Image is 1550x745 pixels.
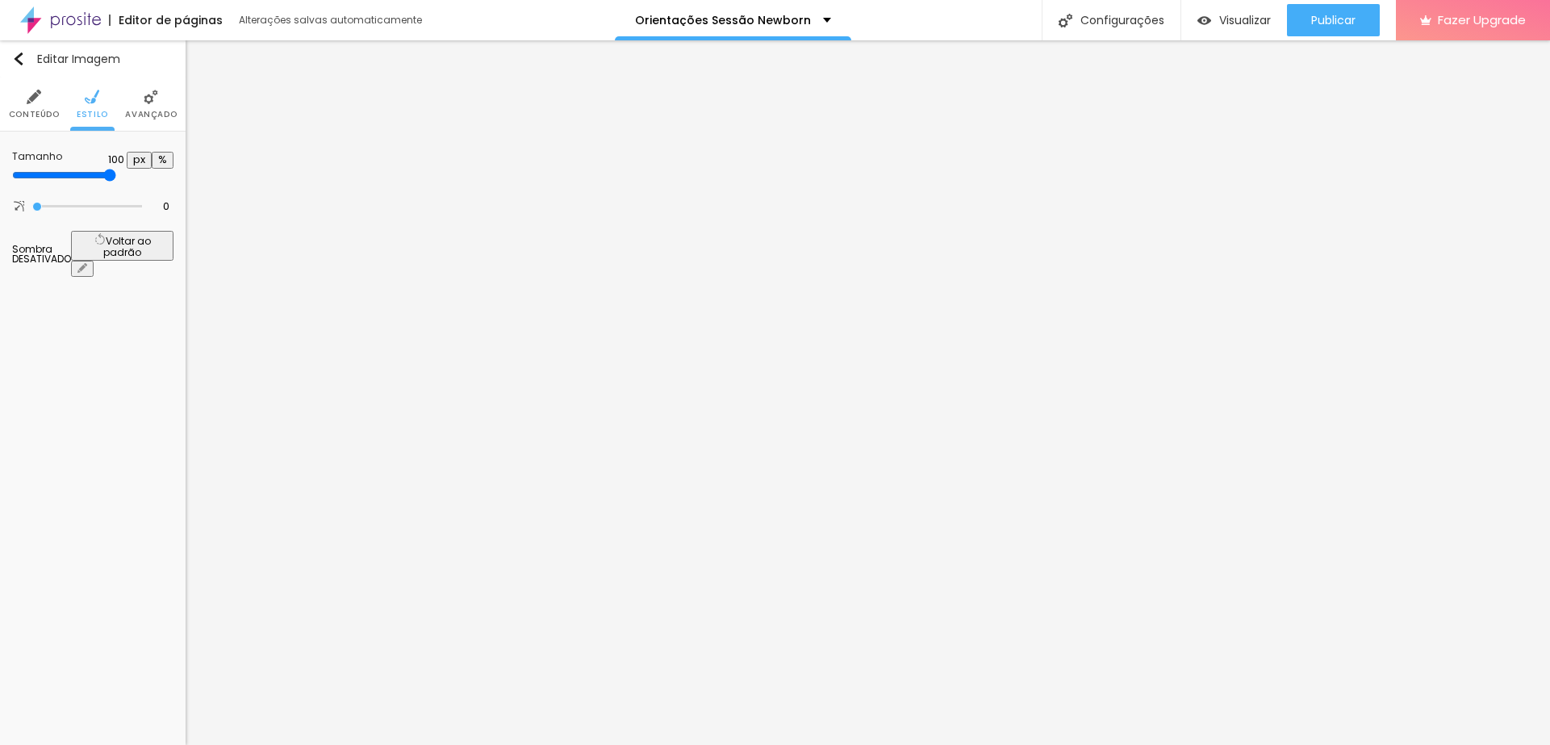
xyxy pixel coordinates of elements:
[12,52,120,65] div: Editar Imagem
[144,90,158,104] img: Icone
[71,231,173,261] button: Voltar ao padrão
[1311,14,1356,27] span: Publicar
[1219,14,1271,27] span: Visualizar
[186,40,1550,745] iframe: Editor
[239,15,424,25] div: Alterações salvas automaticamente
[635,15,811,26] p: Orientações Sessão Newborn
[12,252,71,266] span: DESATIVADO
[125,111,177,119] span: Avançado
[1197,14,1211,27] img: view-1.svg
[152,152,173,169] button: %
[12,152,98,161] div: Tamanho
[27,90,41,104] img: Icone
[109,15,223,26] div: Editor de páginas
[14,201,24,211] img: Icone
[1438,13,1526,27] span: Fazer Upgrade
[9,111,60,119] span: Conteúdo
[12,245,71,254] div: Sombra
[103,234,151,259] span: Voltar ao padrão
[12,52,25,65] img: Icone
[1181,4,1287,36] button: Visualizar
[77,111,108,119] span: Estilo
[127,152,152,169] button: px
[1059,14,1072,27] img: Icone
[1287,4,1380,36] button: Publicar
[85,90,99,104] img: Icone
